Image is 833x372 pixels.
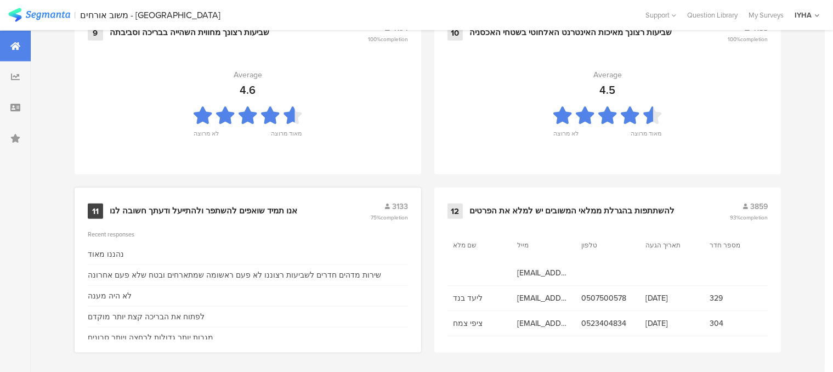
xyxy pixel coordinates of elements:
div: Recent responses [88,230,408,239]
span: [DATE] [645,318,699,329]
span: 0523404834 [581,318,634,329]
span: 93% [730,213,768,222]
span: 100% [728,35,768,43]
div: מאוד מרוצה [631,129,662,144]
span: [DATE] [645,292,699,304]
span: 3133 [392,201,408,212]
div: שירות מדהים חדרים לשביעות רצוננו לא פעם ראשומה שמתארחים ובטח שלא פעם אחרונה [88,269,381,281]
section: שם מלא [453,240,502,250]
div: 12 [447,204,463,219]
span: 0507500578 [581,292,634,304]
span: completion [381,35,408,43]
div: לא היה מענה [88,290,132,302]
span: 304 [710,318,763,329]
div: 10 [447,25,463,41]
span: [EMAIL_ADDRESS][DOMAIN_NAME] [517,318,570,329]
div: שביעות רצונך מאיכות האינטרנט האלחוטי בשטחי האכסניה [469,27,672,38]
div: מגבות יותר גדולות לרחצה ויותר סבונים [88,332,213,343]
span: ציפי צמח [453,318,506,329]
div: Average [593,69,622,81]
div: להשתתפות בהגרלת ממלאי המשובים יש למלא את הפרטים [469,206,675,217]
div: | [75,9,76,21]
section: טלפון [581,240,631,250]
div: נהננו מאוד [88,249,124,260]
div: שביעות רצונך מחווית השהייה בבריכה וסביבתה [110,27,269,38]
span: 100% [368,35,408,43]
div: לא מרוצה [554,129,579,144]
section: תאריך הגעה [645,240,695,250]
div: משוב אורחים - [GEOGRAPHIC_DATA] [81,10,221,20]
section: מייל [517,240,566,250]
span: [EMAIL_ADDRESS][DOMAIN_NAME] [517,267,570,279]
div: אנו תמיד שואפים להשתפר ולהתייעל ודעתך חשובה לנו [110,206,297,217]
span: 329 [710,292,763,304]
a: Question Library [682,10,743,20]
div: 11 [88,204,103,219]
img: segmanta logo [8,8,70,22]
div: IYHA [795,10,812,20]
div: 4.6 [240,82,256,98]
span: completion [740,35,768,43]
div: לא מרוצה [194,129,219,144]
span: 75% [371,213,408,222]
div: Support [645,7,676,24]
a: My Surveys [743,10,789,20]
div: לפתוח את הבריכה קצת יותר מוקדם [88,311,205,323]
span: completion [740,213,768,222]
span: [EMAIL_ADDRESS][DOMAIN_NAME] [517,292,570,304]
div: 9 [88,25,103,41]
span: 3859 [750,201,768,212]
div: מאוד מרוצה [271,129,302,144]
span: completion [381,213,408,222]
div: Average [234,69,262,81]
span: ליעד בנד [453,292,506,304]
div: 4.5 [600,82,616,98]
section: מספר חדר [710,240,759,250]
